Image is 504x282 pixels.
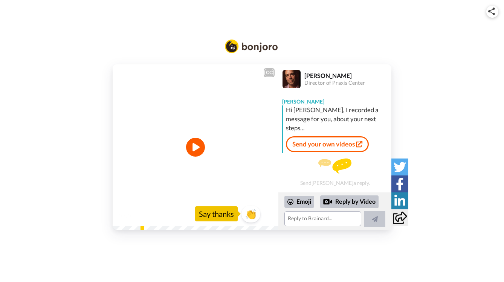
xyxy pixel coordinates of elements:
[284,196,314,208] div: Emoji
[286,105,389,133] div: Hi [PERSON_NAME], I recorded a message for you, about your next steps...
[488,8,495,15] img: ic_share.svg
[225,40,278,53] img: Bonjoro Logo
[241,208,260,220] span: 👏
[264,212,272,220] img: Full screen
[304,80,391,86] div: Director of Praxis Center
[304,72,391,79] div: [PERSON_NAME]
[278,156,391,189] div: Send [PERSON_NAME] a reply.
[195,206,238,221] div: Say thanks
[286,136,369,152] a: Send your own videos
[264,69,274,76] div: CC
[278,94,391,105] div: [PERSON_NAME]
[318,159,351,174] img: message.svg
[137,211,150,220] span: 4:48
[323,197,332,206] div: Reply by Video
[320,195,379,208] div: Reply by Video
[133,211,135,220] span: /
[241,206,260,223] button: 👏
[283,70,301,88] img: Profile Image
[118,211,131,220] span: 0:00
